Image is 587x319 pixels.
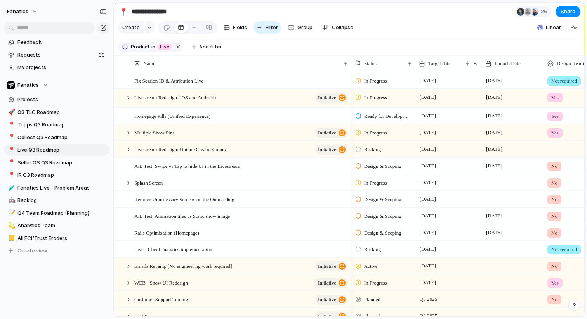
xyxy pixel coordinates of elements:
span: Q4 Team Roadmap (Planning) [17,209,107,217]
a: 🤖Backlog [4,195,109,206]
span: initiative [318,144,336,155]
span: Share [561,8,575,16]
button: is [150,43,157,51]
span: [DATE] [484,145,504,154]
span: [DATE] [418,93,438,102]
button: initiative [315,145,347,155]
button: Fanatics [4,79,109,91]
a: 📒All FCI/Trust Eroders [4,233,109,244]
button: 📍 [7,146,15,154]
span: Group [297,24,313,31]
span: No [551,196,557,203]
span: [DATE] [418,261,438,271]
span: Ready for Development [364,112,409,120]
span: [DATE] [418,111,438,121]
span: Analytics Team [17,222,107,229]
a: 📍Live Q3 Roadmap [4,144,109,156]
span: Design & Scoping [364,212,401,220]
span: [DATE] [418,128,438,137]
button: 📒 [7,235,15,242]
span: [DATE] [418,145,438,154]
span: [DATE] [484,93,504,102]
span: Homepage Pills (Unified Experience) [134,111,210,120]
div: 🚀 [8,108,14,117]
button: Create [118,21,144,34]
span: In Progress [364,77,387,85]
button: 📍 [7,159,15,167]
a: 📍IR Q3 Roadmap [4,169,109,181]
span: Feedback [17,38,107,46]
button: 📍 [7,121,15,129]
span: Q3 2025 [418,295,439,304]
div: 📍 [8,133,14,142]
span: Design & Scoping [364,162,401,170]
span: Livestream Redesign (iOS and Android) [134,93,216,102]
span: No [551,296,557,303]
span: In Progress [364,279,387,287]
a: 🚀Q3 TLC Roadmap [4,107,109,118]
span: A/B Test: Animation tiles vs Static show image [134,211,230,220]
span: Product [131,43,150,50]
div: 📍Collect Q3 Roadmap [4,132,109,143]
span: Live Q3 Roadmap [17,146,107,154]
span: IR Q3 Roadmap [17,171,107,179]
span: [DATE] [418,211,438,221]
div: 📍 [8,146,14,155]
span: Not required [551,246,577,253]
span: Live [160,43,169,50]
span: [DATE] [418,178,438,187]
a: Feedback [4,36,109,48]
span: Not required [551,77,577,85]
span: 99 [99,51,106,59]
span: [DATE] [484,211,504,221]
span: Backlog [364,246,381,253]
span: Create [122,24,140,31]
button: Filter [253,21,281,34]
span: [DATE] [418,161,438,171]
button: Linear [534,22,564,33]
a: 💫Analytics Team [4,220,109,231]
div: 📝 [8,209,14,217]
span: Collapse [332,24,353,31]
span: Seller OS Q3 Roadmap [17,159,107,167]
span: initiative [318,128,336,138]
span: Multiple Show Pins [134,128,174,137]
span: Status [364,60,377,67]
div: 📒 [8,234,14,243]
span: initiative [318,261,336,272]
span: Yes [551,279,559,287]
span: Requests [17,51,96,59]
span: Linear [546,24,561,31]
span: Yes [551,94,559,102]
span: My projects [17,64,107,71]
span: Rails Optimization (Homepage) [134,228,199,237]
span: Fix Session ID & Attribution Live [134,76,203,85]
span: initiative [318,294,336,305]
a: 📍Topps Q3 Roadmap [4,119,109,131]
span: No [551,229,557,237]
span: Planned [364,296,380,303]
button: Create view [4,245,109,257]
div: 📝Q4 Team Roadmap (Planning) [4,207,109,219]
button: 💫 [7,222,15,229]
button: 📝 [7,209,15,217]
span: [DATE] [484,76,504,85]
a: 📍Seller OS Q3 Roadmap [4,157,109,169]
span: No [551,179,557,187]
span: Yes [551,112,559,120]
span: Create view [17,247,47,255]
button: 📍 [7,171,15,179]
div: 💫 [8,221,14,230]
span: Fanatics Live - Problem Areas [17,184,107,192]
span: Filter [266,24,278,31]
button: initiative [315,128,347,138]
span: fanatics [7,8,28,16]
button: 📍 [7,134,15,141]
span: A/B Test: Swipe vs Tap to hide UI in the Livestream [134,161,240,170]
